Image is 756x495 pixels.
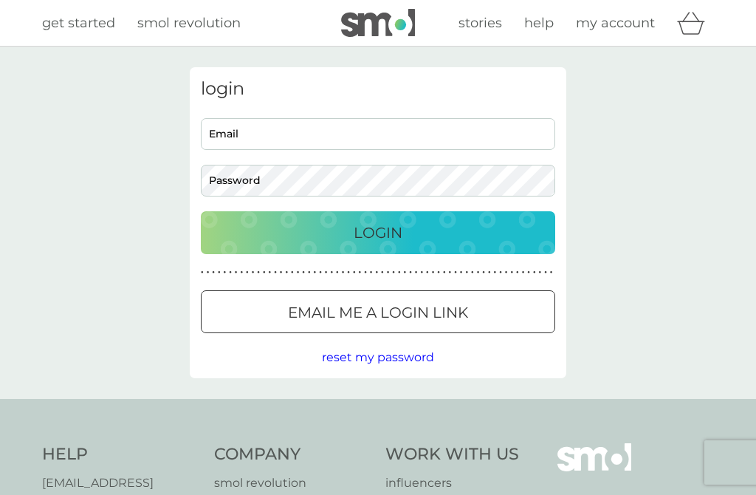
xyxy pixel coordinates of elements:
[291,269,294,276] p: ●
[285,269,288,276] p: ●
[465,269,468,276] p: ●
[527,269,530,276] p: ●
[449,269,452,276] p: ●
[432,269,435,276] p: ●
[524,13,554,34] a: help
[460,269,463,276] p: ●
[229,269,232,276] p: ●
[308,269,311,276] p: ●
[42,443,199,466] h4: Help
[522,269,525,276] p: ●
[458,13,502,34] a: stories
[322,350,434,364] span: reset my password
[420,269,423,276] p: ●
[437,269,440,276] p: ●
[319,269,322,276] p: ●
[246,269,249,276] p: ●
[539,269,542,276] p: ●
[385,474,519,493] a: influencers
[533,269,536,276] p: ●
[392,269,395,276] p: ●
[330,269,333,276] p: ●
[404,269,407,276] p: ●
[387,269,390,276] p: ●
[297,269,300,276] p: ●
[325,269,328,276] p: ●
[322,348,434,367] button: reset my password
[494,269,497,276] p: ●
[214,474,371,493] a: smol revolution
[201,290,555,333] button: Email me a login link
[263,269,266,276] p: ●
[42,13,115,34] a: get started
[426,269,429,276] p: ●
[201,78,555,100] h3: login
[385,443,519,466] h4: Work With Us
[137,15,241,31] span: smol revolution
[224,269,227,276] p: ●
[510,269,513,276] p: ●
[288,301,468,324] p: Email me a login link
[370,269,373,276] p: ●
[214,443,371,466] h4: Company
[359,269,362,276] p: ●
[137,13,241,34] a: smol revolution
[677,8,714,38] div: basket
[336,269,339,276] p: ●
[454,269,457,276] p: ●
[557,443,631,494] img: smol
[576,15,655,31] span: my account
[302,269,305,276] p: ●
[443,269,446,276] p: ●
[409,269,412,276] p: ●
[342,269,345,276] p: ●
[314,269,317,276] p: ●
[516,269,519,276] p: ●
[488,269,491,276] p: ●
[341,9,415,37] img: smol
[212,269,215,276] p: ●
[347,269,350,276] p: ●
[257,269,260,276] p: ●
[235,269,238,276] p: ●
[218,269,221,276] p: ●
[375,269,378,276] p: ●
[499,269,502,276] p: ●
[482,269,485,276] p: ●
[415,269,418,276] p: ●
[458,15,502,31] span: stories
[201,211,555,254] button: Login
[269,269,272,276] p: ●
[550,269,553,276] p: ●
[353,269,356,276] p: ●
[505,269,508,276] p: ●
[201,269,204,276] p: ●
[544,269,547,276] p: ●
[280,269,283,276] p: ●
[524,15,554,31] span: help
[477,269,480,276] p: ●
[207,269,210,276] p: ●
[576,13,655,34] a: my account
[354,221,402,245] p: Login
[381,269,384,276] p: ●
[274,269,277,276] p: ●
[398,269,401,276] p: ●
[42,15,115,31] span: get started
[240,269,243,276] p: ●
[364,269,367,276] p: ●
[252,269,255,276] p: ●
[471,269,474,276] p: ●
